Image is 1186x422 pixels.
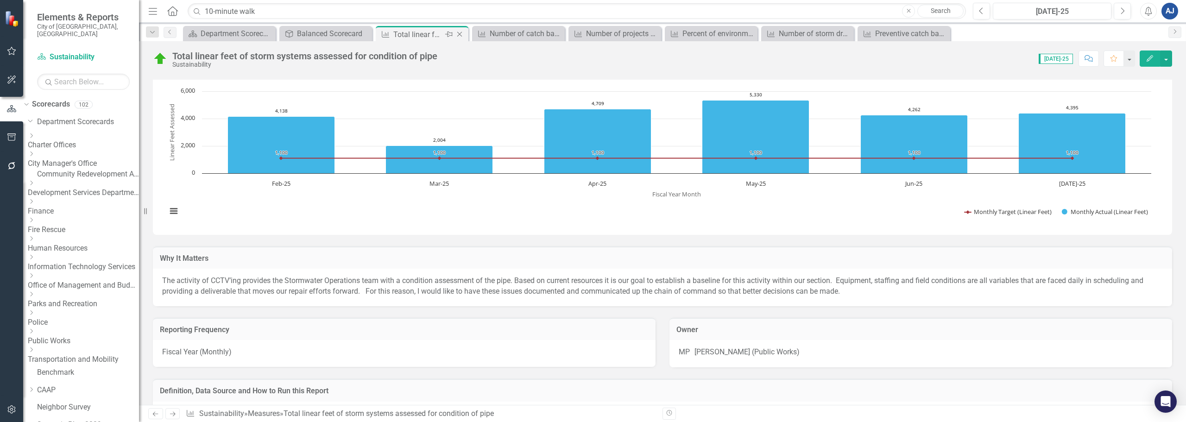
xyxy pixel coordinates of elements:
div: Total linear feet of storm systems assessed for condition of pipe [284,409,494,418]
a: Development Services Department [28,188,139,198]
g: Monthly Actual (Linear Feet), series 2 of 2. Bar series with 6 bars. [228,100,1126,173]
span: [DATE]-25 [1039,54,1073,64]
img: Proceeding as Planned [153,51,168,66]
a: CAAP [37,385,139,396]
text: 4,709 [592,100,604,107]
path: May-25, 1,100. Monthly Target (Linear Feet). [754,156,758,160]
text: Mar-25 [429,179,449,188]
path: Jun-25, 4,262. Monthly Actual (Linear Feet). [861,115,968,173]
a: Neighbor Survey [37,402,139,413]
text: 0 [192,168,195,176]
a: City Manager's Office [28,158,139,169]
p: Fiscal Year (Monthly) [162,347,646,358]
text: 1,100 [433,149,446,156]
button: Show Monthly Target (Linear Feet) [965,208,1052,216]
button: Show Monthly Actual (Linear Feet) [1062,208,1148,216]
div: MP [679,347,690,358]
a: Measures [248,409,280,418]
a: Percent of environmental permits in compliance [667,28,755,39]
a: Balanced Scorecard [282,28,370,39]
div: » » [186,409,656,419]
div: Balanced Scorecard [297,28,370,39]
span: Elements & Reports [37,12,130,23]
a: Benchmark [37,367,139,378]
text: 2,004 [433,137,446,143]
text: Jun-25 [904,179,922,188]
button: AJ [1161,3,1178,19]
a: Police [28,317,139,328]
text: 4,262 [908,106,921,113]
a: Department Scorecards [37,117,139,127]
div: 102 [75,101,93,108]
path: Feb-25, 4,138. Monthly Actual (Linear Feet). [228,116,335,173]
small: City of [GEOGRAPHIC_DATA], [GEOGRAPHIC_DATA] [37,23,130,38]
div: Number of projects completed in Adaptation Action Areas [586,28,659,39]
div: Open Intercom Messenger [1154,391,1177,413]
text: [DATE]-25 [1059,179,1085,188]
text: 4,395 [1066,104,1079,111]
a: Fire Rescue [28,225,139,235]
a: Finance [28,206,139,217]
div: Department Scorecard [201,28,273,39]
text: 1,100 [275,149,288,156]
a: Human Resources [28,243,139,254]
a: Public Works [28,336,139,346]
text: Linear Feet Assessed [168,104,176,161]
a: Parks and Recreation [28,299,139,309]
p: The activity of CCTV’ing provides the Stormwater Operations team with a condition assessment of t... [162,276,1163,297]
div: Preventive catch basin inspections [875,28,948,39]
div: Percent of environmental permits in compliance [682,28,755,39]
text: 2,000 [181,141,195,149]
a: Information Technology Services [28,262,139,272]
path: Mar-25, 1,100. Monthly Target (Linear Feet). [438,156,442,160]
text: 1,100 [908,149,921,156]
a: Number of catch basin repairs [474,28,562,39]
input: Search ClearPoint... [188,3,966,19]
path: Apr-25, 4,709. Monthly Actual (Linear Feet). [544,109,651,173]
div: Chart. Highcharts interactive chart. [162,87,1163,226]
path: Mar-25, 2,004. Monthly Actual (Linear Feet). [386,145,493,173]
text: 1,100 [592,149,604,156]
text: 1,100 [750,149,762,156]
input: Search Below... [37,74,130,90]
a: Community Redevelopment Agency [37,169,139,180]
path: May-25, 5,330. Monthly Actual (Linear Feet). [702,100,809,173]
h3: Why It Matters [160,254,1165,263]
a: Sustainability [199,409,244,418]
div: [DATE]-25 [996,6,1108,17]
text: 4,138 [275,107,288,114]
text: Fiscal Year Month [652,190,701,198]
a: Office of Management and Budget [28,280,139,291]
a: Preventive catch basin inspections [860,28,948,39]
img: ClearPoint Strategy [5,11,21,27]
text: 6,000 [181,86,195,94]
path: Jul-25, 1,100. Monthly Target (Linear Feet). [1071,156,1074,160]
h3: Definition, Data Source and How to Run this Report [160,387,1165,395]
a: Department Scorecard [185,28,273,39]
h3: Reporting Frequency [160,326,649,334]
path: Jul-25, 4,395. Monthly Actual (Linear Feet). [1019,113,1126,173]
div: Total linear feet of storm systems assessed for condition of pipe [393,29,443,40]
h3: Owner [676,326,1165,334]
path: Jun-25, 1,100. Monthly Target (Linear Feet). [912,156,916,160]
a: Search [917,5,964,18]
a: Number of projects completed in Adaptation Action Areas [571,28,659,39]
text: Feb-25 [272,179,290,188]
button: [DATE]-25 [993,3,1111,19]
path: Apr-25, 1,100. Monthly Target (Linear Feet). [596,156,599,160]
div: Sustainability [172,61,437,68]
div: [PERSON_NAME] (Public Works) [694,347,800,358]
svg: Interactive chart [162,87,1156,226]
a: Sustainability [37,52,130,63]
button: View chart menu, Chart [167,205,180,218]
div: Number of catch basin repairs [490,28,562,39]
text: Monthly Actual (Linear Feet) [1071,208,1148,216]
a: Charter Offices [28,140,139,151]
text: May-25 [746,179,766,188]
text: 5,330 [750,91,762,98]
div: Total linear feet of storm systems assessed for condition of pipe [172,51,437,61]
path: Feb-25, 1,100. Monthly Target (Linear Feet). [279,156,283,160]
text: Apr-25 [588,179,606,188]
a: Transportation and Mobility [28,354,139,365]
